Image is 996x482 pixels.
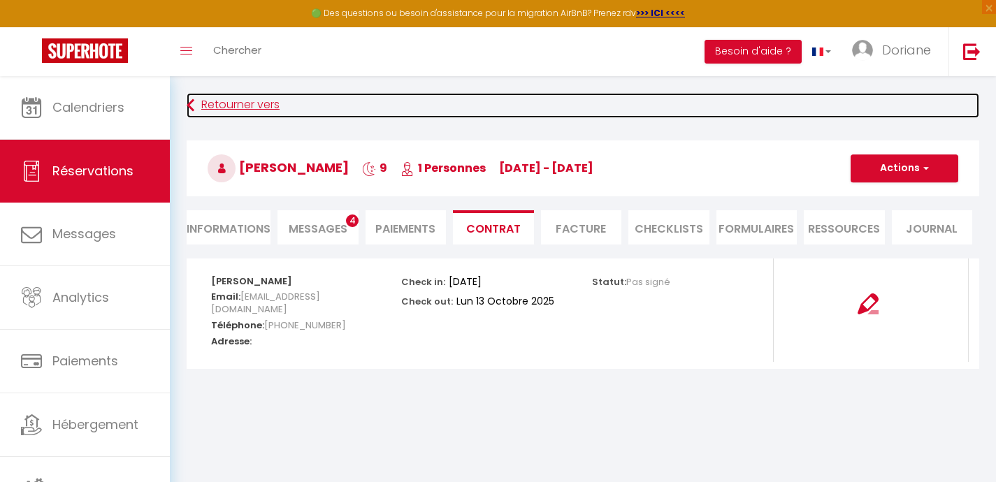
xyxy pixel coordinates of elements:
li: Journal [892,210,973,244]
span: Messages [52,225,116,242]
span: [PERSON_NAME] [208,159,349,176]
a: Retourner vers [187,93,979,118]
a: >>> ICI <<<< [636,7,685,19]
button: Besoin d'aide ? [705,40,802,64]
span: Chercher [213,43,261,57]
li: Contrat [453,210,534,244]
li: Ressources [804,210,885,244]
strong: Téléphone: [211,319,264,332]
li: FORMULAIRES [716,210,797,244]
span: Hébergement [52,416,138,433]
p: Check out: [401,292,453,308]
img: signing-contract [858,293,879,314]
span: [DATE] - [DATE] [499,160,593,176]
a: ... Doriane [842,27,948,76]
span: 9 [362,160,387,176]
span: Paiements [52,352,118,370]
span: Pas signé [626,275,670,289]
p: Statut: [592,272,670,289]
li: Paiements [366,210,447,244]
img: ... [852,40,873,61]
p: Check in: [401,272,445,289]
span: 4 [346,214,359,227]
span: [EMAIL_ADDRESS][DOMAIN_NAME] [211,286,320,319]
img: logout [963,43,981,60]
a: Chercher [203,27,272,76]
strong: [PERSON_NAME] [211,275,292,288]
span: Analytics [52,289,109,306]
strong: Adresse: [211,335,252,348]
li: Facture [541,210,622,244]
li: CHECKLISTS [628,210,709,244]
strong: Email: [211,290,240,303]
span: 1 Personnes [400,160,486,176]
span: Doriane [882,41,931,59]
span: [PHONE_NUMBER] [264,315,346,335]
span: Calendriers [52,98,124,116]
span: Messages [289,221,347,237]
span: Réservations [52,162,133,180]
img: Super Booking [42,38,128,63]
button: Actions [851,154,958,182]
li: Informations [187,210,270,244]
